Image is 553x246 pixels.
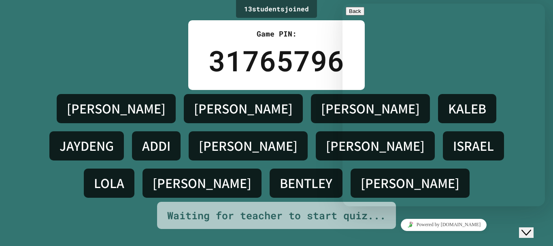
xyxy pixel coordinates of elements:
[60,137,114,154] h4: JAYDENG
[519,214,545,238] iframe: To enrich screen reader interactions, please activate Accessibility in Grammarly extension settings
[342,4,545,206] iframe: chat widget
[342,216,545,234] iframe: chat widget
[208,28,345,39] div: Game PIN:
[326,137,425,154] h4: [PERSON_NAME]
[280,175,332,192] h4: BENTLEY
[321,100,420,117] h4: [PERSON_NAME]
[199,137,298,154] h4: [PERSON_NAME]
[153,175,251,192] h4: [PERSON_NAME]
[94,175,124,192] h4: LOLA
[142,137,170,154] h4: ADDI
[167,208,386,223] div: Waiting for teacher to start quiz...
[194,100,293,117] h4: [PERSON_NAME]
[67,100,166,117] h4: [PERSON_NAME]
[208,39,345,82] div: 31765796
